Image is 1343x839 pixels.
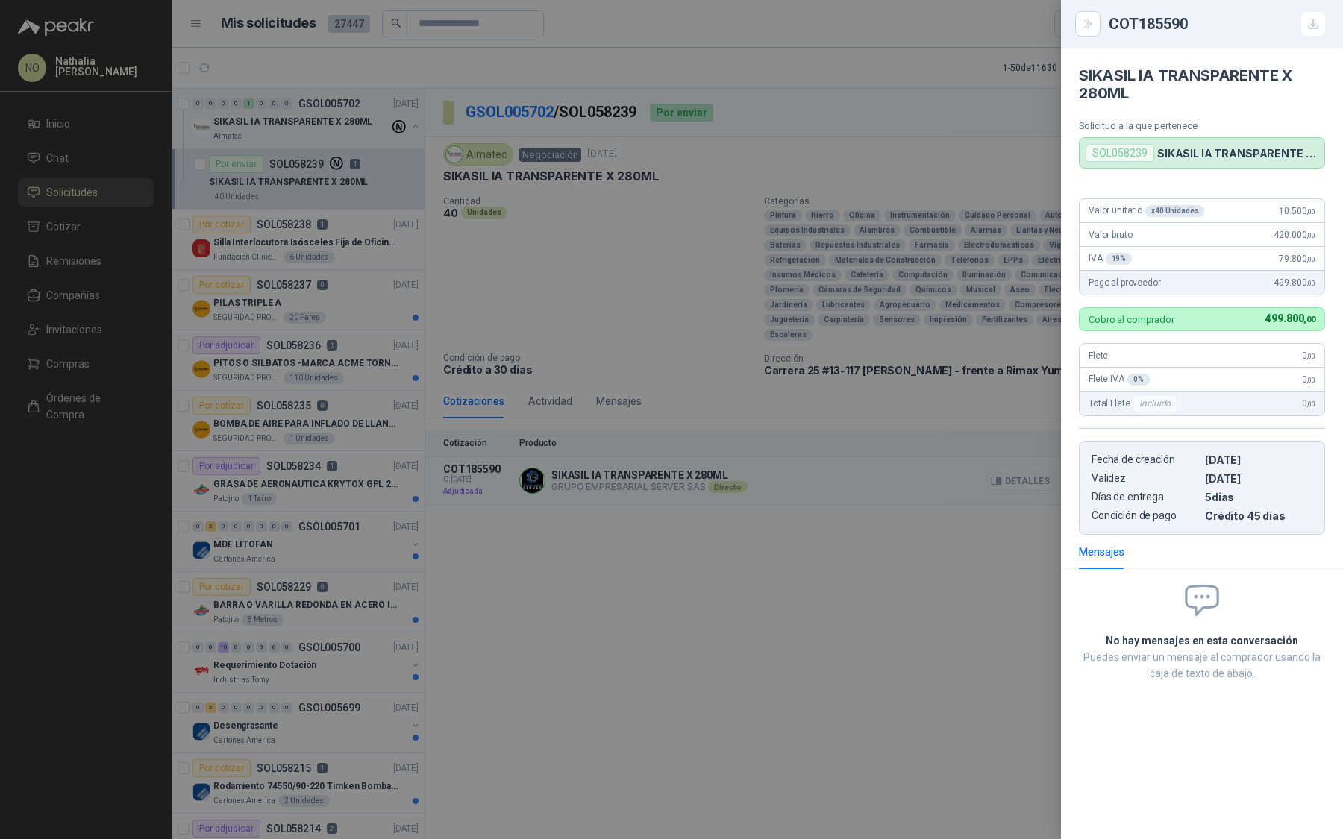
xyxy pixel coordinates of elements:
[1205,491,1312,503] p: 5 dias
[1306,279,1315,287] span: ,00
[1279,206,1315,216] span: 10.500
[1127,374,1150,386] div: 0 %
[1079,120,1325,131] p: Solicitud a la que pertenece
[1106,253,1133,265] div: 19 %
[1306,352,1315,360] span: ,00
[1092,472,1199,485] p: Validez
[1306,400,1315,408] span: ,00
[1086,144,1154,162] div: SOL058239
[1302,374,1315,385] span: 0
[1089,230,1132,240] span: Valor bruto
[1079,544,1124,560] div: Mensajes
[1205,509,1312,522] p: Crédito 45 días
[1079,649,1325,682] p: Puedes enviar un mensaje al comprador usando la caja de texto de abajo.
[1274,230,1315,240] span: 420.000
[1089,374,1150,386] span: Flete IVA
[1089,253,1132,265] span: IVA
[1306,207,1315,216] span: ,00
[1157,147,1318,160] p: SIKASIL IA TRANSPARENTE X 280ML
[1302,398,1315,409] span: 0
[1302,351,1315,361] span: 0
[1079,15,1097,33] button: Close
[1079,66,1325,102] h4: SIKASIL IA TRANSPARENTE X 280ML
[1089,205,1204,217] span: Valor unitario
[1133,395,1177,412] div: Incluido
[1306,231,1315,239] span: ,00
[1092,509,1199,522] p: Condición de pago
[1092,491,1199,503] p: Días de entrega
[1205,453,1312,466] p: [DATE]
[1079,632,1325,649] h2: No hay mensajes en esta conversación
[1092,453,1199,466] p: Fecha de creación
[1306,376,1315,384] span: ,00
[1265,312,1315,324] span: 499.800
[1089,395,1180,412] span: Total Flete
[1109,12,1325,36] div: COT185590
[1279,254,1315,264] span: 79.800
[1089,351,1108,361] span: Flete
[1089,315,1174,324] p: Cobro al comprador
[1205,472,1312,485] p: [DATE]
[1145,205,1204,217] div: x 40 Unidades
[1303,315,1315,324] span: ,00
[1274,277,1315,288] span: 499.800
[1089,277,1161,288] span: Pago al proveedor
[1306,255,1315,263] span: ,00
